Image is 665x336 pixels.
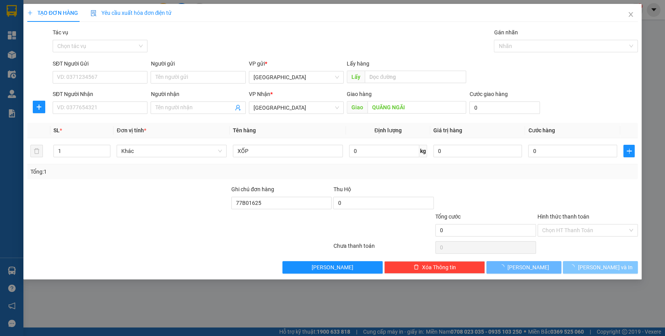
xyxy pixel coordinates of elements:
span: Thu Hộ [333,186,351,192]
span: Giá trị hàng [433,127,462,133]
span: user-add [235,105,241,111]
span: loading [569,264,578,270]
span: Cước hàng [528,127,555,133]
span: Yêu cầu xuất hóa đơn điện tử [90,10,172,16]
strong: Tên hàng [3,36,24,42]
span: Đơn vị tính [117,127,146,133]
img: icon [90,10,97,16]
button: deleteXóa Thông tin [384,261,485,274]
span: Lấy hàng [347,60,369,67]
button: [PERSON_NAME] và In [563,261,638,274]
input: Dọc đường [367,101,466,114]
span: Khác [121,145,222,157]
span: [PERSON_NAME] [312,263,353,272]
button: [PERSON_NAME] [486,261,561,274]
span: plus [624,148,634,154]
input: 0 [433,145,522,157]
button: delete [30,145,43,157]
span: VP Nhận [249,91,270,97]
strong: Số hóa đơn: [2,4,30,10]
span: close [628,11,634,18]
div: VP gửi [249,59,344,68]
input: Dọc đường [365,71,466,83]
strong: Nhân viên VP [2,19,33,25]
span: loading [499,264,507,270]
div: Người nhận [151,90,245,98]
label: Hình thức thanh toán [537,213,589,220]
strong: Ngày tháng năm: [2,11,42,17]
div: Chưa thanh toán [332,242,434,255]
label: Ghi chú đơn hàng [231,186,274,192]
span: 18:14:36 [DATE] [42,11,78,17]
span: : [33,19,34,25]
span: Định lượng [374,127,402,133]
span: Lấy [347,71,365,83]
strong: Số lượng [58,36,79,42]
div: Tổng: 1 [30,167,257,176]
span: [PERSON_NAME] [507,263,549,272]
span: kg [419,145,427,157]
span: Xóa Thông tin [422,263,456,272]
label: Cước giao hàng [469,91,507,97]
input: VD: Bàn, Ghế [233,145,343,157]
button: Close [620,4,642,26]
span: Bình Định [254,71,339,83]
button: [PERSON_NAME] [282,261,383,274]
strong: Địa chỉ KH gởi: [3,58,38,64]
span: Đà Nẵng [254,102,339,114]
span: plus [27,10,33,16]
span: Tên hàng [233,127,256,133]
span: Giao [347,101,367,114]
span: BAO [3,47,13,53]
div: SĐT Người Gửi [53,59,147,68]
span: 1 [58,47,61,53]
span: delete [413,264,419,270]
button: plus [623,145,635,157]
div: Người gửi [151,59,245,68]
div: SĐT Người Nhận [53,90,147,98]
span: 5FT8ARIN [30,4,53,10]
span: TẠO ĐƠN HÀNG [27,10,78,16]
span: SL [53,127,60,133]
input: Cước giao hàng [469,101,540,114]
span: [PERSON_NAME] và In [578,263,632,272]
strong: Địa chỉ KH nhận: [58,58,96,64]
input: Ghi chú đơn hàng [231,197,332,209]
label: Gán nhãn [494,29,518,36]
button: plus [33,101,45,113]
span: Tổng cước [435,213,461,220]
span: Giao hàng [347,91,372,97]
label: Tác vụ [53,29,68,36]
span: plus [33,104,45,110]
